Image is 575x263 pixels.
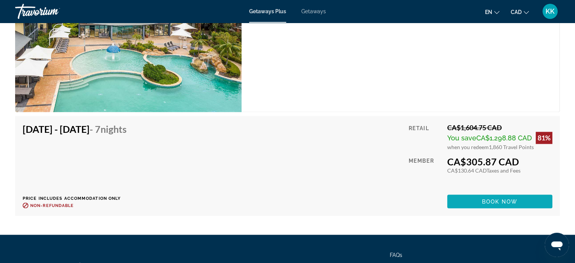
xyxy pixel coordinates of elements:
[540,3,560,19] button: User Menu
[485,9,492,15] span: en
[249,8,286,14] a: Getaways Plus
[30,203,74,208] span: Non-refundable
[485,6,499,17] button: Change language
[15,2,91,21] a: Travorium
[447,156,552,167] div: CA$305.87 CAD
[545,233,569,257] iframe: Button to launch messaging window
[511,6,529,17] button: Change currency
[23,196,132,201] p: Price includes accommodation only
[409,123,442,150] div: Retail
[546,8,555,15] span: KK
[482,198,518,204] span: Book now
[390,252,402,258] a: FAQs
[447,134,476,142] span: You save
[447,195,552,208] button: Book now
[447,167,552,174] div: CA$130.64 CAD
[536,132,552,144] div: 81%
[476,134,532,142] span: CA$1,298.88 CAD
[23,123,127,135] h4: [DATE] - [DATE]
[101,123,127,135] span: Nights
[489,144,534,150] span: 1,860 Travel Points
[447,123,552,132] div: CA$1,604.75 CAD
[511,9,522,15] span: CAD
[301,8,326,14] a: Getaways
[487,167,521,174] span: Taxes and Fees
[90,123,127,135] span: - 7
[447,144,489,150] span: when you redeem
[409,156,442,189] div: Member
